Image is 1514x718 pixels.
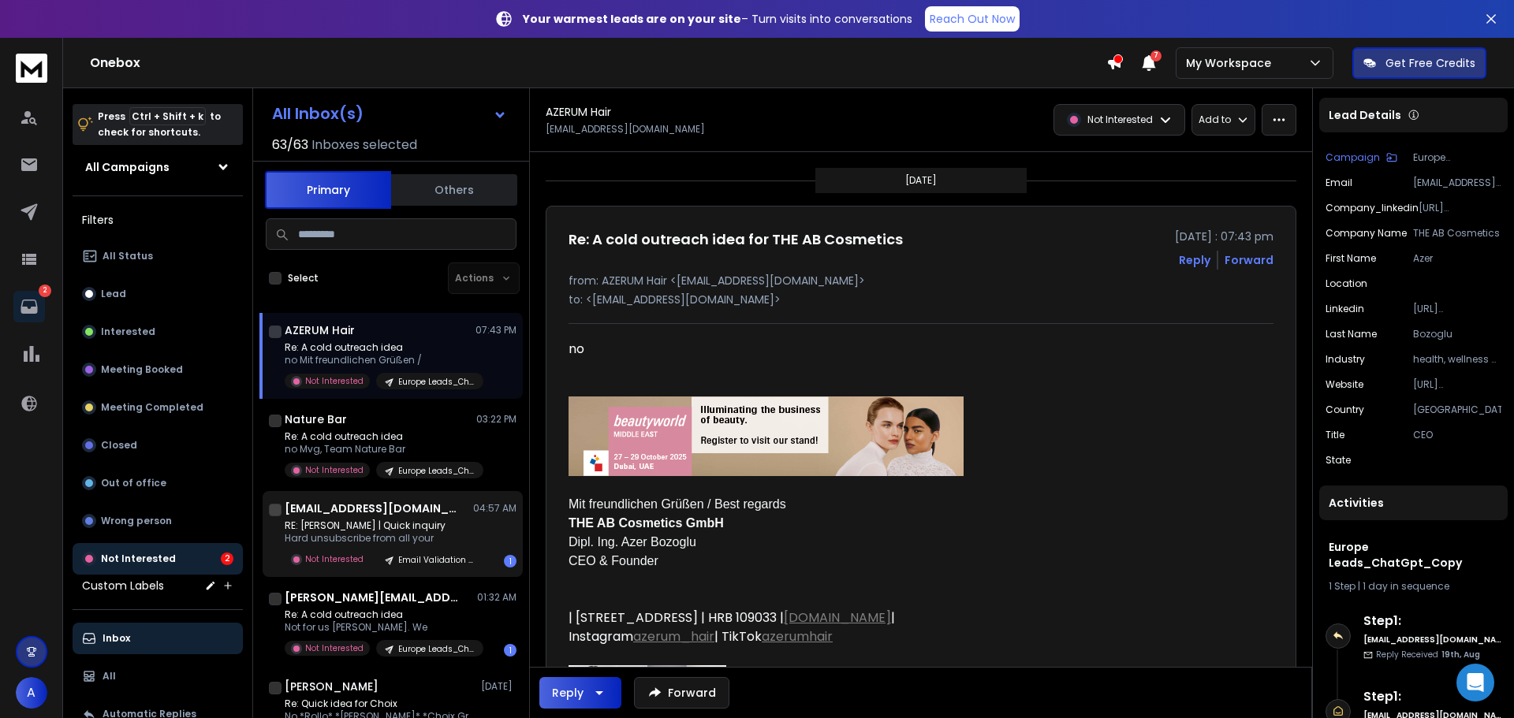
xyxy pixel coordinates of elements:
p: company_linkedin [1326,202,1419,214]
p: no Mvg, Team Nature Bar [285,443,474,456]
span: 1 Step [1329,579,1356,593]
span: 63 / 63 [272,136,308,154]
button: Primary [265,171,391,209]
span: 1 day in sequence [1363,579,1449,593]
p: Bozoglu [1413,328,1501,340]
h1: All Inbox(s) [272,106,364,121]
p: [EMAIL_ADDRESS][DOMAIN_NAME] [1413,177,1501,189]
button: Out of office [73,467,243,499]
p: title [1326,429,1344,441]
span: 19th, Aug [1441,649,1480,660]
p: [DATE] [905,174,937,187]
p: Not Interested [305,375,364,387]
h6: [EMAIL_ADDRESS][DOMAIN_NAME] [1363,634,1501,645]
p: Get Free Credits [1385,55,1475,71]
button: All Inbox(s) [259,98,520,129]
a: azerumhair [762,627,833,645]
h3: Filters [73,209,243,231]
p: 07:43 PM [475,324,516,337]
button: A [16,677,47,709]
p: Country [1326,404,1364,416]
p: Meeting Booked [101,363,183,376]
p: linkedin [1326,303,1364,315]
p: First Name [1326,252,1376,265]
p: industry [1326,353,1365,366]
div: Activities [1319,485,1508,520]
p: Re: A cold outreach idea [285,430,474,443]
h1: Nature Bar [285,411,347,427]
div: | [1329,580,1498,593]
p: Europe Leads_ChatGpt_Copy [398,465,474,477]
p: Not Interested [101,552,176,565]
h6: Step 1 : [1363,687,1501,706]
p: Meeting Completed [101,401,203,414]
p: Re: A cold outreach idea [285,608,474,621]
span: Ctrl + Shift + k [129,107,206,125]
p: Re: A cold outreach idea [285,341,474,354]
div: 2 [221,552,233,565]
font: Mit freundlichen Grüßen / Best regards [569,497,786,530]
p: 01:32 AM [477,591,516,604]
button: Reply [539,677,621,709]
h1: [EMAIL_ADDRESS][DOMAIN_NAME] [285,500,458,516]
p: Re: Quick idea for Choix [285,698,474,710]
p: Not Interested [1087,113,1153,126]
button: Lead [73,278,243,310]
h1: [PERSON_NAME][EMAIL_ADDRESS][DOMAIN_NAME] [285,590,458,605]
p: Closed [101,439,137,452]
img: AIorK4ynaM7Dj_38W2haRH84XyS61hEgSAPNMnIeYcugNWObved9TQSZjVJOVdtPObVtM1vkqOLC6zv55OxT [569,665,726,718]
p: CEO [1413,429,1501,441]
p: health, wellness & fitness [1413,353,1501,366]
button: All Status [73,240,243,272]
p: Out of office [101,477,166,489]
p: THE AB Cosmetics [1413,227,1501,240]
p: Europe Leads_ChatGpt_Copy [398,643,474,655]
p: Company Name [1326,227,1407,240]
p: location [1326,277,1367,290]
h3: Inboxes selected [311,136,417,154]
button: Get Free Credits [1352,47,1486,79]
p: Hard unsubscribe from all your [285,532,474,545]
p: [URL][DOMAIN_NAME] [1413,378,1501,391]
h1: AZERUM Hair [285,322,355,338]
p: [EMAIL_ADDRESS][DOMAIN_NAME] [546,123,705,136]
h1: Re: A cold outreach idea for THE AB Cosmetics [569,229,903,251]
p: All Status [103,250,153,262]
button: All [73,660,243,692]
p: Interested [101,326,155,338]
p: Europe Leads_ChatGpt_Copy [398,376,474,388]
a: [DOMAIN_NAME] [784,608,891,627]
img: AIorK4y54_ifWodsaT7mfhbNytBo8d0RYmxEqfs_DZ0xvNdsNBgsFygW4f5wJaQ1bz2vDvfcAYvPOq61HwD6 [569,396,964,476]
h3: Custom Labels [82,578,164,593]
p: [DATE] [481,680,516,693]
button: Meeting Booked [73,354,243,385]
h1: AZERUM Hair [546,104,611,120]
p: RE: [PERSON_NAME] | Quick inquiry [285,519,474,532]
p: from: AZERUM Hair <[EMAIL_ADDRESS][DOMAIN_NAME]> [569,273,1273,288]
p: Wrong person [101,515,172,527]
p: Azer [1413,252,1501,265]
p: Campaign [1326,151,1380,164]
p: 2 [39,285,51,297]
h6: Step 1 : [1363,612,1501,631]
p: Last Name [1326,328,1377,340]
p: 03:22 PM [476,413,516,426]
div: no [569,340,1029,359]
div: Reply [552,685,584,701]
p: My Workspace [1186,55,1277,71]
button: Campaign [1326,151,1397,164]
img: logo [16,54,47,83]
div: 1 [504,644,516,657]
p: State [1326,454,1351,467]
div: Forward [1225,252,1273,268]
p: Email [1326,177,1352,189]
p: Lead Details [1329,107,1401,123]
p: Europe Leads_ChatGpt_Copy [1413,151,1501,164]
div: 1 [504,555,516,567]
button: Others [391,173,517,207]
h1: All Campaigns [85,159,170,175]
button: Inbox [73,623,243,654]
div: Open Intercom Messenger [1456,664,1494,701]
p: Inbox [103,632,130,645]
